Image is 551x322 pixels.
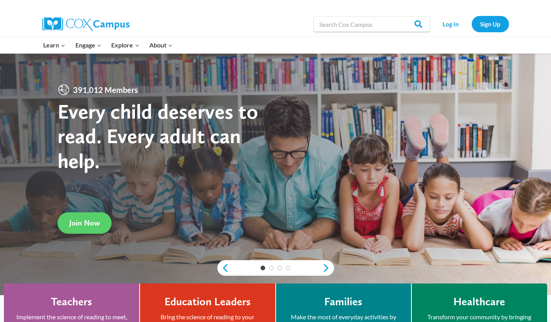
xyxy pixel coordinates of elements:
a: next [322,263,334,273]
a: 1 [261,266,265,270]
span: 391,012 Members [70,84,141,96]
a: Join Now [58,212,112,234]
strong: Every child deserves to read. Every adult can help. [58,99,258,173]
span: Engage [75,40,101,50]
div: content slider buttons [217,260,334,276]
img: Cox Campus [42,17,129,31]
a: Log In [434,16,468,32]
span: About [149,40,173,50]
a: previous [217,263,229,273]
span: Join Now [69,218,100,227]
input: Search Cox Campus [313,16,430,32]
h4: Families [324,295,362,308]
h4: Education Leaders [164,295,251,308]
span: Explore [111,40,139,50]
a: 4 [286,266,290,270]
nav: Primary Navigation [38,37,178,53]
span: Learn [43,40,65,50]
h4: Teachers [51,295,92,308]
a: 2 [269,266,274,270]
h4: Healthcare [453,295,505,308]
a: Sign Up [472,16,509,32]
nav: Secondary Navigation [434,16,509,32]
a: 3 [278,266,282,270]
